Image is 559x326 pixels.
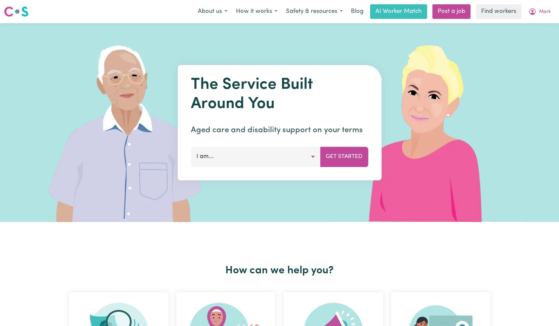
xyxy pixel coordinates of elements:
[476,4,522,19] a: Find workers
[539,8,551,16] span: Mark
[191,76,368,114] h1: The Service Built Around You
[524,5,555,19] button: My Account
[320,147,368,167] button: Get Started
[4,4,28,19] a: Careseekers logo
[191,124,368,136] p: Aged care and disability support on your terms
[4,6,28,18] img: Careseekers logo
[282,5,347,19] button: Safety & resources
[65,264,494,277] h2: How can we help you?
[370,4,427,19] a: AI Worker Match
[432,4,471,19] a: Post a job
[347,4,367,19] a: Blog
[194,5,232,19] button: About us
[232,5,282,19] button: How it works
[191,147,320,167] button: I am...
